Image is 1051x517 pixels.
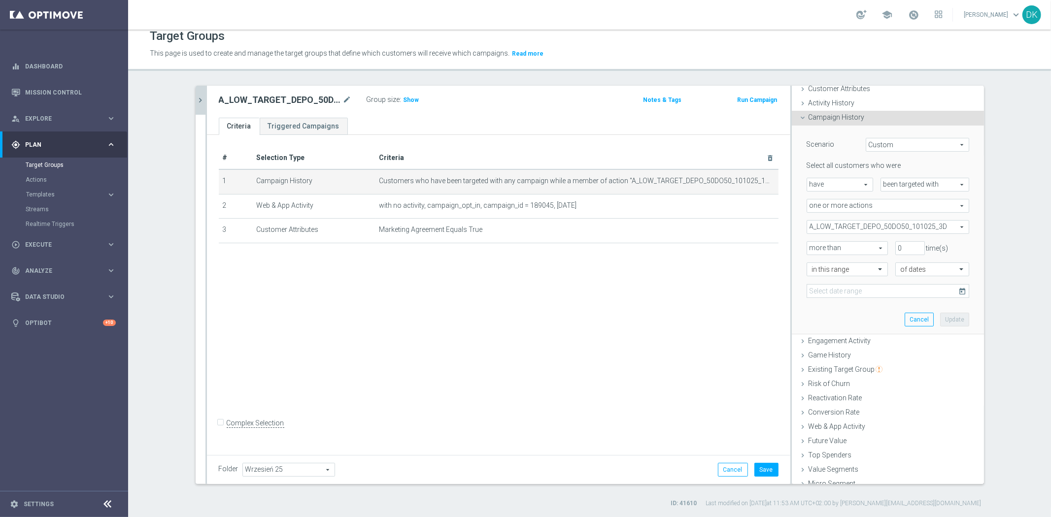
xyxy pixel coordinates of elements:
[196,86,205,115] button: chevron_right
[11,115,116,123] button: person_search Explore keyboard_arrow_right
[11,241,116,249] button: play_circle_outline Execute keyboard_arrow_right
[809,408,860,416] span: Conversion Rate
[11,63,116,70] button: equalizer Dashboard
[11,89,116,97] button: Mission Control
[11,319,20,327] i: lightbulb
[511,48,544,59] button: Read more
[767,154,775,162] i: delete_forever
[11,141,116,149] div: gps_fixed Plan keyboard_arrow_right
[809,394,862,402] span: Reactivation Rate
[11,140,20,149] i: gps_fixed
[219,194,252,219] td: 2
[11,62,20,71] i: equalizer
[26,158,127,172] div: Target Groups
[150,29,225,43] h1: Target Groups
[11,240,20,249] i: play_circle_outline
[11,310,116,336] div: Optibot
[252,147,375,169] th: Selection Type
[754,463,779,477] button: Save
[25,268,106,274] span: Analyze
[706,499,982,508] label: Last modified on [DATE] at 11:53 AM UTC+02:00 by [PERSON_NAME][EMAIL_ADDRESS][DOMAIN_NAME]
[809,451,852,459] span: Top Spenders
[11,319,116,327] button: lightbulb Optibot +10
[26,202,127,217] div: Streams
[807,262,888,276] ng-select: in this range
[26,192,97,197] span: Templates
[25,53,116,79] a: Dashboard
[11,53,116,79] div: Dashboard
[25,116,106,122] span: Explore
[26,172,127,187] div: Actions
[809,113,865,121] span: Campaign History
[11,240,106,249] div: Execute
[219,465,238,473] label: Folder
[11,293,116,301] button: Data Studio keyboard_arrow_right
[940,313,969,326] button: Update
[26,161,102,169] a: Target Groups
[736,95,778,105] button: Run Campaign
[106,292,116,301] i: keyboard_arrow_right
[252,169,375,194] td: Campaign History
[11,292,106,301] div: Data Studio
[11,114,20,123] i: person_search
[26,176,102,184] a: Actions
[959,287,968,295] i: today
[10,500,19,509] i: settings
[26,191,116,198] button: Templates keyboard_arrow_right
[718,463,748,477] button: Cancel
[343,94,352,106] i: mode_edit
[219,94,341,106] h2: A_LOW_TARGET_DEPO_50DO50_101025_3D_SMS
[926,244,949,252] span: time(s)
[807,162,901,169] lable: Select all customers who were
[809,337,871,345] span: Engagement Activity
[367,96,400,104] label: Group size
[25,242,106,248] span: Execute
[809,437,847,445] span: Future Value
[11,266,106,275] div: Analyze
[379,226,483,234] span: Marketing Agreement Equals True
[25,142,106,148] span: Plan
[25,294,106,300] span: Data Studio
[26,187,127,202] div: Templates
[196,96,205,105] i: chevron_right
[807,140,835,148] lable: Scenario
[809,480,856,487] span: Micro Segment
[11,79,116,105] div: Mission Control
[400,96,402,104] label: :
[26,192,106,197] div: Templates
[11,267,116,275] button: track_changes Analyze keyboard_arrow_right
[671,499,697,508] label: ID: 41610
[809,380,850,388] span: Risk of Churn
[219,118,260,135] a: Criteria
[1022,5,1041,24] div: DK
[26,205,102,213] a: Streams
[809,465,859,473] span: Value Segments
[809,85,871,93] span: Customer Attributes
[252,194,375,219] td: Web & App Activity
[809,99,855,107] span: Activity History
[11,114,106,123] div: Explore
[25,79,116,105] a: Mission Control
[25,310,103,336] a: Optibot
[379,201,577,210] span: with no activity, campaign_opt_in, campaign_id = 189045, [DATE]
[807,284,969,298] input: Select date range
[1011,9,1021,20] span: keyboard_arrow_down
[252,219,375,243] td: Customer Attributes
[26,220,102,228] a: Realtime Triggers
[150,49,509,57] span: This page is used to create and manage the target groups that define which customers will receive...
[106,140,116,149] i: keyboard_arrow_right
[26,217,127,231] div: Realtime Triggers
[106,190,116,199] i: keyboard_arrow_right
[881,9,892,20] span: school
[227,419,284,428] label: Complex Selection
[963,7,1022,22] a: [PERSON_NAME]keyboard_arrow_down
[103,320,116,326] div: +10
[404,97,419,103] span: Show
[905,313,934,326] button: Cancel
